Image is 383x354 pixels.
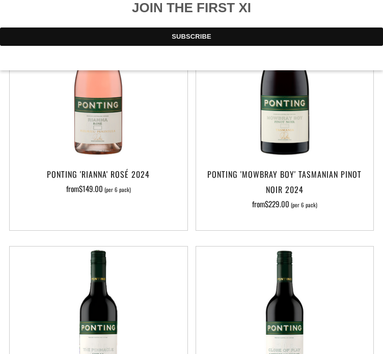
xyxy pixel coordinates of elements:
label: First Name [11,177,372,189]
input: Subscribe [11,305,372,323]
span: $229.00 [265,198,289,209]
a: Ponting 'Rianna' Rosé 2024 from$149.00 (per 6 pack) [10,167,187,217]
span: (per 6 pack) [104,187,131,193]
strong: JOIN THE FIRST XI [146,119,237,130]
label: Last Name [11,220,372,232]
span: $149.00 [79,183,103,194]
strong: $25 off your first order. [238,139,313,146]
span: (per 6 pack) [291,202,317,208]
p: Be the first to get notified of exclusive offers, private online events and limited release wines... [11,157,372,167]
p: Join [PERSON_NAME]'s team at and as a welcome, get [11,138,372,147]
strong: PONTING WINES [113,139,169,146]
h3: Ponting 'Rianna' Rosé 2024 [15,167,182,182]
h3: Ponting 'Mowbray Boy' Tasmanian Pinot Noir 2024 [201,167,369,198]
a: Ponting 'Mowbray Boy' Tasmanian Pinot Noir 2024 from$229.00 (per 6 pack) [196,167,374,217]
p: Hear [PERSON_NAME]'s commentary on the world of cricket, sport and wine. [11,147,372,157]
label: Email [11,262,372,275]
span: from [252,198,317,209]
span: from [66,183,131,194]
strong: PONTING WINES. [308,158,366,166]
